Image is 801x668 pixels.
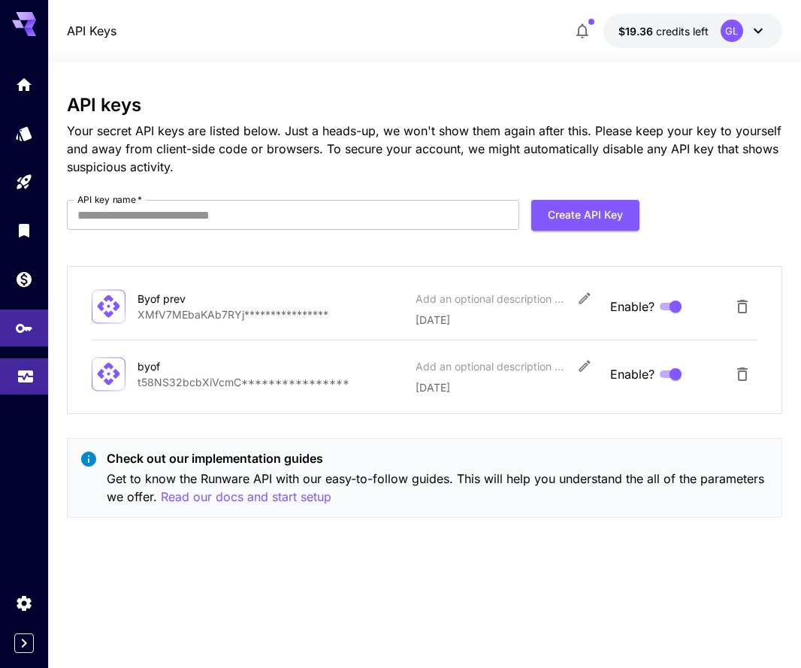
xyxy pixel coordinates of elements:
button: Delete API Key [727,292,757,322]
div: GL [721,20,743,42]
div: Playground [15,173,33,192]
p: [DATE] [416,379,597,395]
div: Home [15,75,33,94]
a: API Keys [67,22,116,40]
button: Expand sidebar [14,633,34,653]
div: byof [138,358,288,374]
div: Byof prev [138,291,288,307]
div: Add an optional description or comment [416,291,566,307]
button: Create API Key [531,200,639,231]
nav: breadcrumb [67,22,116,40]
p: Check out our implementation guides [107,449,769,467]
div: Models [15,119,33,138]
h3: API keys [67,95,782,116]
p: Your secret API keys are listed below. Just a heads-up, we won't show them again after this. Plea... [67,122,782,176]
button: Delete API Key [727,359,757,389]
div: Settings [15,594,33,612]
div: API Keys [15,314,33,333]
div: Add an optional description or comment [416,358,566,374]
div: Library [15,221,33,240]
span: Enable? [610,365,654,383]
span: Enable? [610,298,654,316]
p: Get to know the Runware API with our easy-to-follow guides. This will help you understand the all... [107,470,769,506]
p: [DATE] [416,312,597,328]
span: $19.36 [618,25,656,38]
button: $19.36441GL [603,14,782,48]
button: Edit [571,285,598,312]
span: credits left [656,25,709,38]
div: Usage [17,362,35,381]
button: Edit [571,352,598,379]
button: Read our docs and start setup [161,488,331,506]
div: $19.36441 [618,23,709,39]
label: API key name [77,193,142,206]
div: Wallet [15,270,33,289]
